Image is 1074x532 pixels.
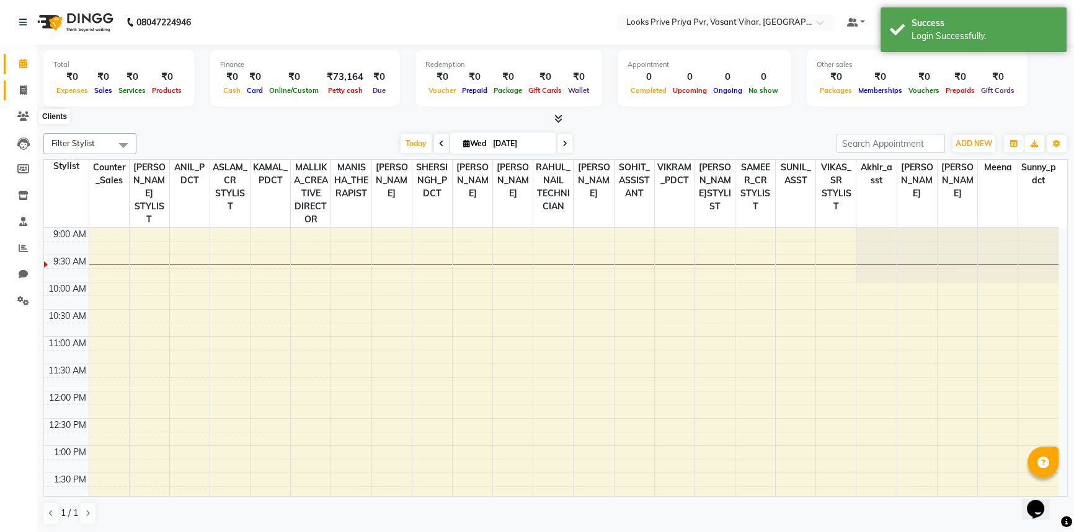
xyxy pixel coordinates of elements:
span: Package [490,86,525,95]
div: ₹73,164 [322,70,368,84]
div: 11:00 AM [46,337,89,350]
span: Counter_Sales [89,160,129,188]
span: Products [149,86,185,95]
span: Upcoming [670,86,710,95]
span: No show [745,86,781,95]
span: [PERSON_NAME] [372,160,412,201]
div: 0 [670,70,710,84]
span: MANISHA_THERAPIST [331,160,371,201]
span: SUNIL_ASST [776,160,815,188]
span: Completed [628,86,670,95]
button: ADD NEW [952,135,995,152]
div: ₹0 [220,70,244,84]
div: ₹0 [266,70,322,84]
div: Redemption [425,59,592,70]
span: Expenses [53,86,91,95]
span: [PERSON_NAME]STYLIST [695,160,735,214]
div: ₹0 [490,70,525,84]
span: RAHUL_NAIL TECHNICIAN [533,160,573,214]
div: ₹0 [91,70,115,84]
span: Gift Cards [978,86,1018,95]
div: Clients [39,109,70,124]
div: ₹0 [368,70,390,84]
input: 2025-09-03 [489,134,551,153]
div: ₹0 [53,70,91,84]
span: Prepaids [943,86,978,95]
span: Card [244,86,266,95]
div: 11:30 AM [46,364,89,377]
div: 0 [628,70,670,84]
div: Success [912,17,1057,30]
span: Sales [91,86,115,95]
iframe: chat widget [1022,482,1062,520]
div: ₹0 [565,70,592,84]
div: 9:30 AM [51,255,89,268]
span: Online/Custom [266,86,322,95]
div: ₹0 [978,70,1018,84]
span: Vouchers [905,86,943,95]
div: 10:00 AM [46,282,89,295]
span: Memberships [855,86,905,95]
div: 0 [710,70,745,84]
span: MALLIKA_CREATIVE DIRECTOR [291,160,331,227]
div: Login Successfully. [912,30,1057,43]
span: Filter Stylist [51,138,95,148]
span: VIKRAM_PDCT [655,160,695,188]
span: Petty cash [325,86,366,95]
span: ANIL_PDCT [170,160,210,188]
div: 10:30 AM [46,310,89,323]
span: Cash [220,86,244,95]
span: Wed [460,139,489,148]
span: SHERSINGH_PDCT [412,160,452,201]
span: SAMEER_CR STYLIST [735,160,775,214]
div: ₹0 [425,70,459,84]
span: [PERSON_NAME] [897,160,937,201]
span: [PERSON_NAME] [453,160,492,201]
span: Akhir_asst [856,160,896,188]
div: ₹0 [905,70,943,84]
div: ₹0 [855,70,905,84]
span: Prepaid [459,86,490,95]
div: 0 [745,70,781,84]
span: 1 / 1 [61,507,78,520]
div: Stylist [44,160,89,173]
div: ₹0 [115,70,149,84]
div: 1:30 PM [51,473,89,486]
span: [PERSON_NAME] [574,160,613,201]
div: 9:00 AM [51,228,89,241]
span: Ongoing [710,86,745,95]
div: ₹0 [525,70,565,84]
span: KAMAL_PDCT [251,160,290,188]
span: Wallet [565,86,592,95]
div: Appointment [628,59,781,70]
div: 12:30 PM [47,419,89,432]
span: Meena [978,160,1018,175]
span: Today [401,134,432,153]
div: ₹0 [817,70,855,84]
div: ₹0 [149,70,185,84]
div: ₹0 [244,70,266,84]
span: [PERSON_NAME] [493,160,533,201]
span: VIKAS_SR STYLIST [816,160,856,214]
span: Gift Cards [525,86,565,95]
b: 08047224946 [136,5,191,40]
div: Total [53,59,185,70]
span: SOHIT_ASSISTANT [615,160,654,201]
span: Due [370,86,389,95]
div: 12:00 PM [47,391,89,404]
span: Sunny_pdct [1018,160,1058,188]
input: Search Appointment [837,134,945,153]
span: Voucher [425,86,459,95]
div: ₹0 [943,70,978,84]
span: ASLAM_CR STYLIST [210,160,250,214]
span: Services [115,86,149,95]
div: ₹0 [459,70,490,84]
span: [PERSON_NAME] STYLIST [130,160,169,227]
div: Finance [220,59,390,70]
div: 1:00 PM [51,446,89,459]
div: Other sales [817,59,1018,70]
img: logo [32,5,117,40]
span: Packages [817,86,855,95]
span: [PERSON_NAME] [938,160,977,201]
span: ADD NEW [956,139,992,148]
